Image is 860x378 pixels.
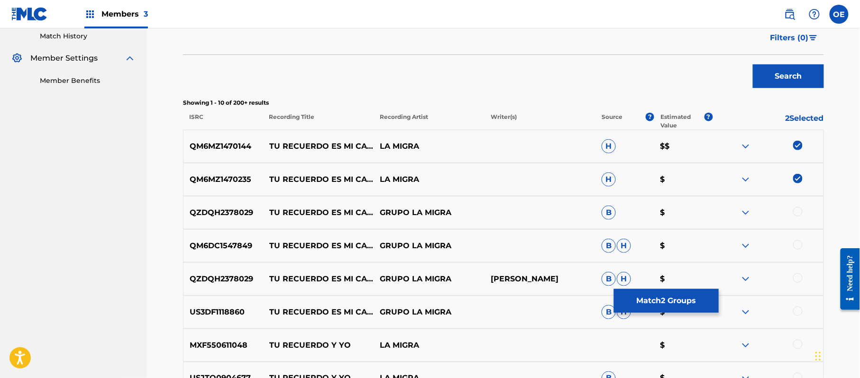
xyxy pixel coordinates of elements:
[374,306,485,318] p: GRUPO LA MIGRA
[770,32,809,44] span: Filters ( 0 )
[183,141,263,152] p: QM6MZ1470144
[101,9,148,19] span: Members
[809,35,817,41] img: filter
[602,305,616,319] span: B
[833,241,860,317] iframe: Resource Center
[614,289,719,313] button: Match2 Groups
[813,333,860,378] iframe: Chat Widget
[40,31,136,41] a: Match History
[753,64,824,88] button: Search
[263,306,374,318] p: TU RECUERDO ES MI CASTIGO
[263,273,374,285] p: TU RECUERDO ES MI CASTIGO
[11,53,23,64] img: Member Settings
[263,240,374,252] p: TU RECUERDO ES MI CASTIGO
[617,239,631,253] span: H
[183,306,263,318] p: US3DF1118860
[485,273,595,285] p: [PERSON_NAME]
[740,207,751,218] img: expand
[144,9,148,18] span: 3
[793,141,803,150] img: deselect
[263,174,374,185] p: TU RECUERDO ES MI CASTIGO
[809,9,820,20] img: help
[646,113,654,121] span: ?
[124,53,136,64] img: expand
[183,240,263,252] p: QM6DC1547849
[740,340,751,351] img: expand
[374,141,485,152] p: LA MIGRA
[30,53,98,64] span: Member Settings
[784,9,796,20] img: search
[602,239,616,253] span: B
[374,113,485,130] p: Recording Artist
[780,5,799,24] a: Public Search
[263,340,374,351] p: TU RECUERDO Y YO
[183,113,263,130] p: ISRC
[183,99,824,107] p: Showing 1 - 10 of 200+ results
[374,207,485,218] p: GRUPO LA MIGRA
[654,141,713,152] p: $$
[374,240,485,252] p: GRUPO LA MIGRA
[830,5,849,24] div: User Menu
[793,174,803,183] img: deselect
[183,174,263,185] p: QM6MZ1470235
[485,113,595,130] p: Writer(s)
[740,141,751,152] img: expand
[183,340,263,351] p: MXF550611048
[263,141,374,152] p: TU RECUERDO ES MI CASTIGO
[602,113,623,130] p: Source
[740,240,751,252] img: expand
[602,272,616,286] span: B
[84,9,96,20] img: Top Rightsholders
[815,342,821,370] div: Drag
[40,76,136,86] a: Member Benefits
[740,174,751,185] img: expand
[374,174,485,185] p: LA MIGRA
[617,272,631,286] span: H
[183,273,263,285] p: QZDQH2378029
[654,174,713,185] p: $
[765,26,824,50] button: Filters (0)
[602,206,616,220] span: B
[263,113,374,130] p: Recording Title
[183,207,263,218] p: QZDQH2378029
[654,273,713,285] p: $
[654,207,713,218] p: $
[374,340,485,351] p: LA MIGRA
[654,340,713,351] p: $
[654,240,713,252] p: $
[740,306,751,318] img: expand
[805,5,824,24] div: Help
[602,172,616,187] span: H
[11,7,48,21] img: MLC Logo
[263,207,374,218] p: TU RECUERDO ES MI CASTIGO
[660,113,704,130] p: Estimated Value
[704,113,713,121] span: ?
[740,273,751,285] img: expand
[713,113,824,130] p: 2 Selected
[374,273,485,285] p: GRUPO LA MIGRA
[602,139,616,153] span: H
